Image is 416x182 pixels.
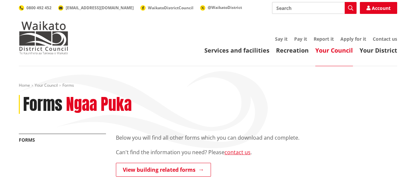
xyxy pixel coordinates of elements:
h1: Forms [23,95,62,114]
a: contact us [225,149,251,156]
span: WaikatoDistrictCouncil [148,5,193,11]
a: Forms [19,137,35,143]
a: @WaikatoDistrict [200,5,242,10]
a: Your District [360,46,397,54]
a: Recreation [276,46,309,54]
img: Waikato District Council - Te Kaunihera aa Takiwaa o Waikato [19,21,68,54]
span: 0800 492 452 [26,5,52,11]
a: Pay it [294,36,307,42]
span: Forms [62,82,74,88]
a: [EMAIL_ADDRESS][DOMAIN_NAME] [58,5,134,11]
span: [EMAIL_ADDRESS][DOMAIN_NAME] [66,5,134,11]
nav: breadcrumb [19,83,397,88]
p: Below you will find all other forms which you can download and complete. [116,134,397,142]
a: WaikatoDistrictCouncil [140,5,193,11]
h2: Ngaa Puka [66,95,132,114]
a: Report it [314,36,334,42]
p: Can't find the information you need? Please . [116,148,397,156]
span: @WaikatoDistrict [208,5,242,10]
a: 0800 492 452 [19,5,52,11]
a: Contact us [373,36,397,42]
a: Home [19,82,30,88]
a: Account [360,2,397,14]
a: Services and facilities [204,46,269,54]
a: View building related forms [116,163,211,177]
input: Search input [272,2,357,14]
a: Your Council [35,82,58,88]
a: Your Council [315,46,353,54]
a: Say it [275,36,288,42]
a: Apply for it [340,36,366,42]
